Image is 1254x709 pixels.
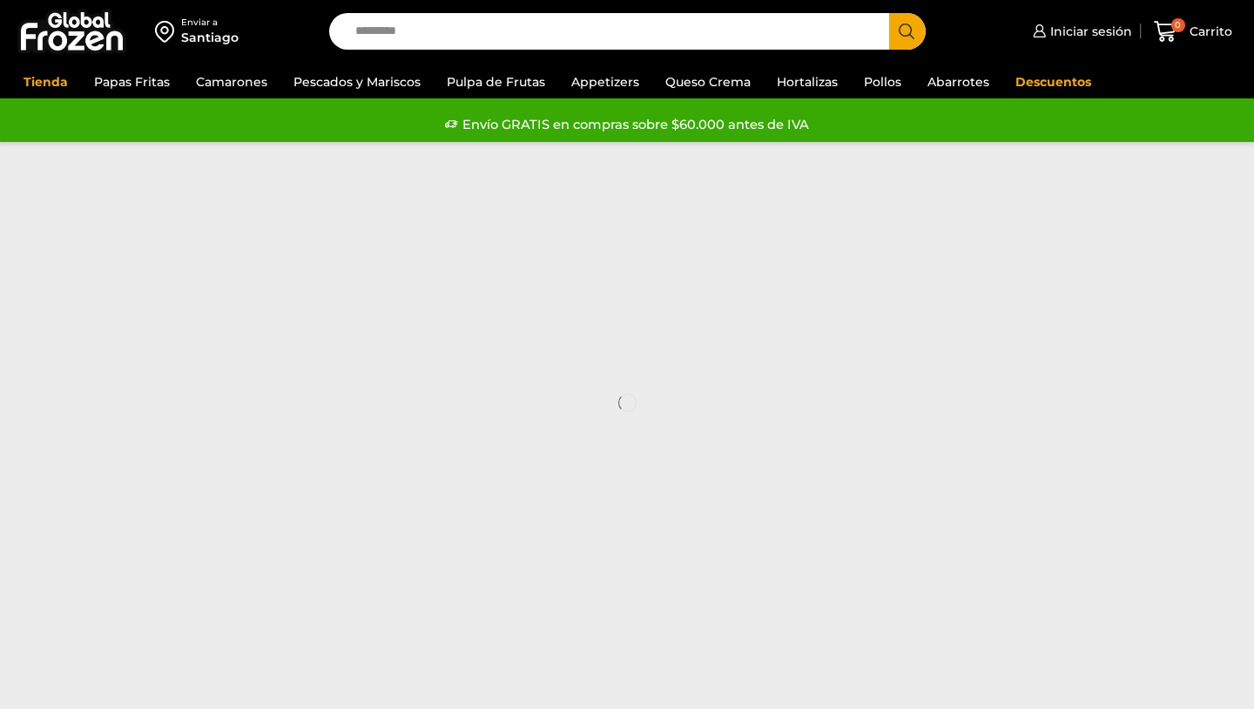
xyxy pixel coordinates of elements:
button: Search button [889,13,926,50]
a: Camarones [187,65,276,98]
a: Pollos [855,65,910,98]
span: Carrito [1185,23,1232,40]
a: Appetizers [563,65,648,98]
img: address-field-icon.svg [155,17,181,46]
a: Papas Fritas [85,65,179,98]
a: Descuentos [1007,65,1100,98]
div: Santiago [181,29,239,46]
a: Tienda [15,65,77,98]
a: Iniciar sesión [1028,14,1132,49]
a: Pescados y Mariscos [285,65,429,98]
a: Pulpa de Frutas [438,65,554,98]
div: Enviar a [181,17,239,29]
a: 0 Carrito [1149,11,1237,52]
span: 0 [1171,18,1185,32]
a: Abarrotes [919,65,998,98]
a: Hortalizas [768,65,846,98]
a: Queso Crema [657,65,759,98]
span: Iniciar sesión [1046,23,1132,40]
